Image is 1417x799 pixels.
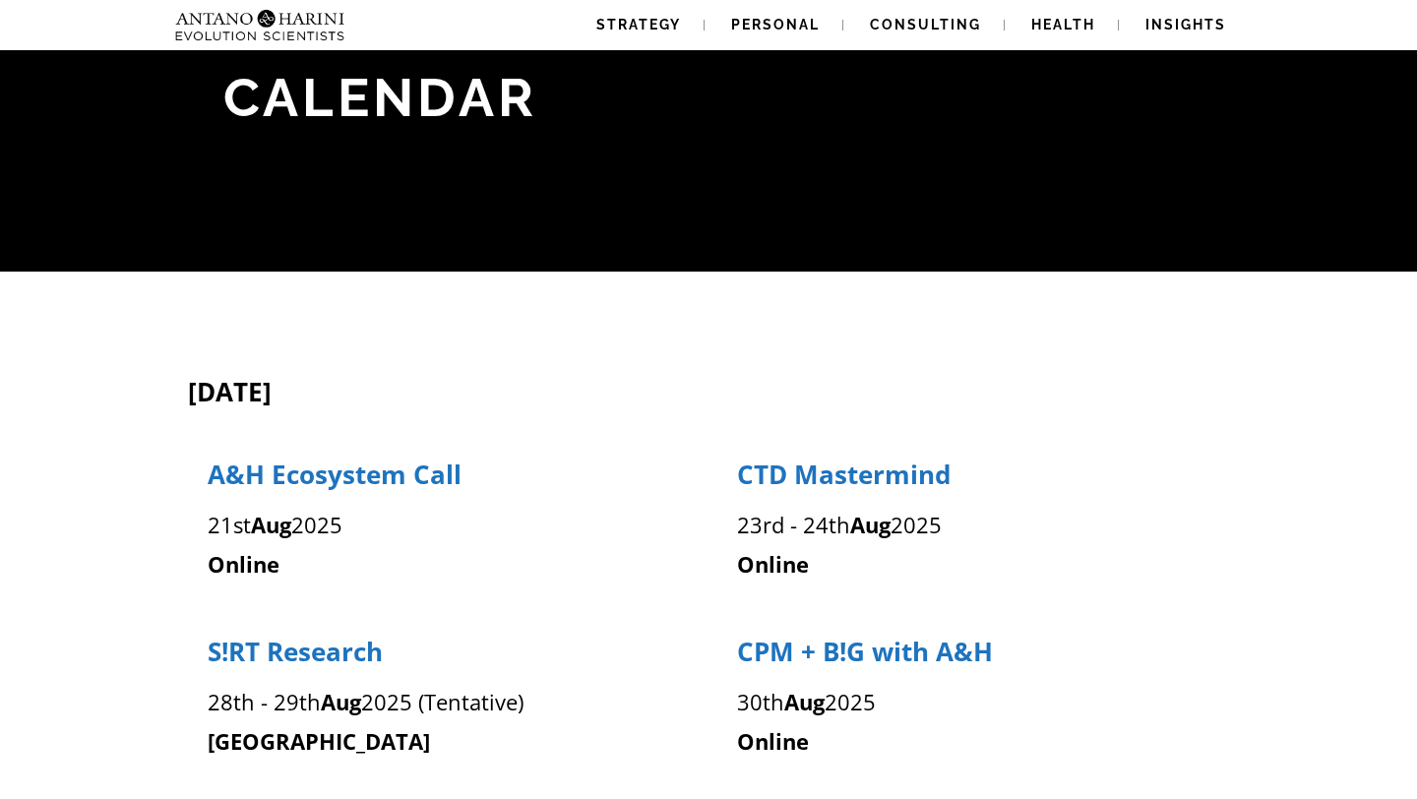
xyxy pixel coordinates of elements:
[737,457,951,492] span: CTD Mastermind
[737,683,1210,722] p: 30th 2025
[223,66,537,129] span: Calendar
[737,726,809,756] strong: Online
[208,457,462,492] span: A&H Ecosystem Call
[208,634,383,669] span: S!RT Research
[784,687,825,716] strong: Aug
[596,17,681,32] span: Strategy
[737,549,809,579] strong: Online
[208,683,681,761] p: 28th - 29th 2025 (Tentative)
[321,687,361,716] strong: Aug
[188,374,272,409] span: [DATE]
[1031,17,1095,32] span: Health
[737,506,1210,545] p: 23rd - 24th 2025
[251,510,291,539] strong: Aug
[737,634,993,669] span: CPM + B!G with A&H
[208,726,430,756] strong: [GEOGRAPHIC_DATA]
[208,506,681,545] p: 21st 2025
[1145,17,1226,32] span: Insights
[850,510,891,539] strong: Aug
[208,549,279,579] strong: Online
[870,17,981,32] span: Consulting
[731,17,820,32] span: Personal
